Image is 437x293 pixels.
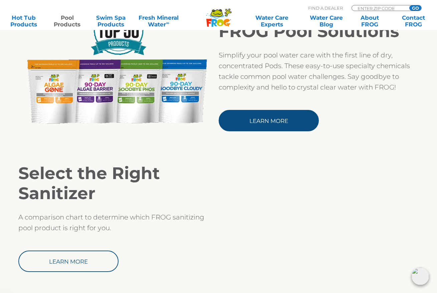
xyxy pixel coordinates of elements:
[18,1,219,128] img: FROG_Pool-Solutions-Product-Line-Pod_PSN Award_LR
[244,14,299,28] a: Water CareExperts
[412,268,429,285] img: openIcon
[308,5,343,11] p: Find A Dealer
[18,163,219,203] h2: Select the Right Sanitizer
[166,20,169,25] sup: ∞
[396,14,430,28] a: ContactFROG
[409,5,421,11] input: GO
[94,14,128,28] a: Swim SpaProducts
[219,50,419,93] p: Simplify your pool water care with the first line of dry, concentrated Pods. These easy-to-use sp...
[7,14,41,28] a: Hot TubProducts
[309,14,343,28] a: Water CareBlog
[18,251,119,272] a: Learn More
[50,14,84,28] a: PoolProducts
[357,5,402,11] input: Zip Code Form
[219,110,319,131] a: Learn More
[353,14,387,28] a: AboutFROG
[138,14,180,28] a: Fresh MineralWater∞
[18,212,219,233] p: A comparison chart to determine which FROG sanitizing pool product is right for you.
